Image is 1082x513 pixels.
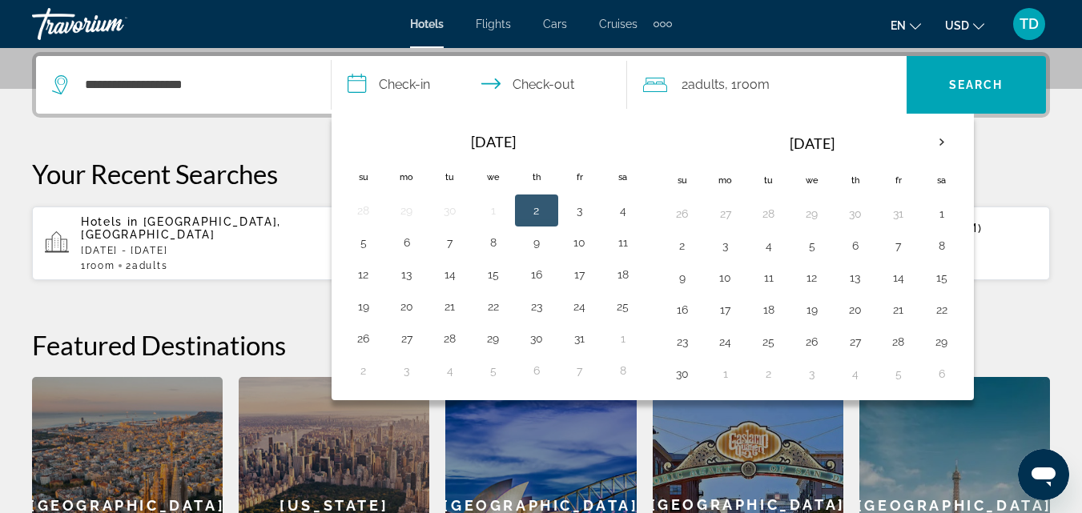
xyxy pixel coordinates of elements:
[945,14,984,37] button: Change currency
[929,202,955,225] button: Day 1
[688,77,725,92] span: Adults
[670,202,695,225] button: Day 26
[567,359,593,382] button: Day 7
[351,263,376,286] button: Day 12
[610,359,636,382] button: Day 8
[610,231,636,254] button: Day 11
[524,199,549,222] button: Day 2
[32,206,360,281] button: Hotels in [GEOGRAPHIC_DATA], [GEOGRAPHIC_DATA][DATE] - [DATE]1Room2Adults
[332,56,627,114] button: Check in and out dates
[132,260,167,271] span: Adults
[394,359,420,382] button: Day 3
[843,202,868,225] button: Day 30
[610,295,636,318] button: Day 25
[567,327,593,350] button: Day 31
[524,359,549,382] button: Day 6
[713,267,738,289] button: Day 10
[437,263,463,286] button: Day 14
[437,231,463,254] button: Day 7
[886,234,911,257] button: Day 7
[599,18,638,30] a: Cruises
[843,234,868,257] button: Day 6
[81,245,348,256] p: [DATE] - [DATE]
[891,14,921,37] button: Change language
[920,124,963,161] button: Next month
[929,299,955,321] button: Day 22
[756,202,782,225] button: Day 28
[799,299,825,321] button: Day 19
[524,295,549,318] button: Day 23
[907,56,1046,114] button: Search
[713,299,738,321] button: Day 17
[36,56,1046,114] div: Search widget
[481,199,506,222] button: Day 1
[481,231,506,254] button: Day 8
[886,331,911,353] button: Day 28
[670,299,695,321] button: Day 16
[481,263,506,286] button: Day 15
[799,331,825,353] button: Day 26
[81,215,139,228] span: Hotels in
[567,263,593,286] button: Day 17
[394,263,420,286] button: Day 13
[737,77,770,92] span: Room
[543,18,567,30] a: Cars
[437,199,463,222] button: Day 30
[32,329,1050,361] h2: Featured Destinations
[654,11,672,37] button: Extra navigation items
[524,263,549,286] button: Day 16
[886,299,911,321] button: Day 21
[891,19,906,32] span: en
[670,331,695,353] button: Day 23
[929,331,955,353] button: Day 29
[610,263,636,286] button: Day 18
[799,202,825,225] button: Day 29
[524,327,549,350] button: Day 30
[32,158,1050,190] p: Your Recent Searches
[437,359,463,382] button: Day 4
[756,234,782,257] button: Day 4
[394,295,420,318] button: Day 20
[32,3,192,45] a: Travorium
[670,363,695,385] button: Day 30
[799,234,825,257] button: Day 5
[567,199,593,222] button: Day 3
[886,202,911,225] button: Day 31
[394,199,420,222] button: Day 29
[929,234,955,257] button: Day 8
[886,363,911,385] button: Day 5
[351,327,376,350] button: Day 26
[476,18,511,30] a: Flights
[929,267,955,289] button: Day 15
[1018,449,1069,500] iframe: Button to launch messaging window
[410,18,444,30] a: Hotels
[126,260,167,271] span: 2
[351,199,376,222] button: Day 28
[756,299,782,321] button: Day 18
[843,299,868,321] button: Day 20
[437,327,463,350] button: Day 28
[843,363,868,385] button: Day 4
[713,331,738,353] button: Day 24
[481,327,506,350] button: Day 29
[713,202,738,225] button: Day 27
[394,327,420,350] button: Day 27
[627,56,907,114] button: Travelers: 2 adults, 0 children
[756,363,782,385] button: Day 2
[945,19,969,32] span: USD
[394,231,420,254] button: Day 6
[351,295,376,318] button: Day 19
[704,124,920,162] th: [DATE]
[567,295,593,318] button: Day 24
[799,267,825,289] button: Day 12
[81,215,281,241] span: [GEOGRAPHIC_DATA], [GEOGRAPHIC_DATA]
[1020,16,1039,32] span: TD
[610,327,636,350] button: Day 1
[929,363,955,385] button: Day 6
[713,234,738,257] button: Day 3
[843,331,868,353] button: Day 27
